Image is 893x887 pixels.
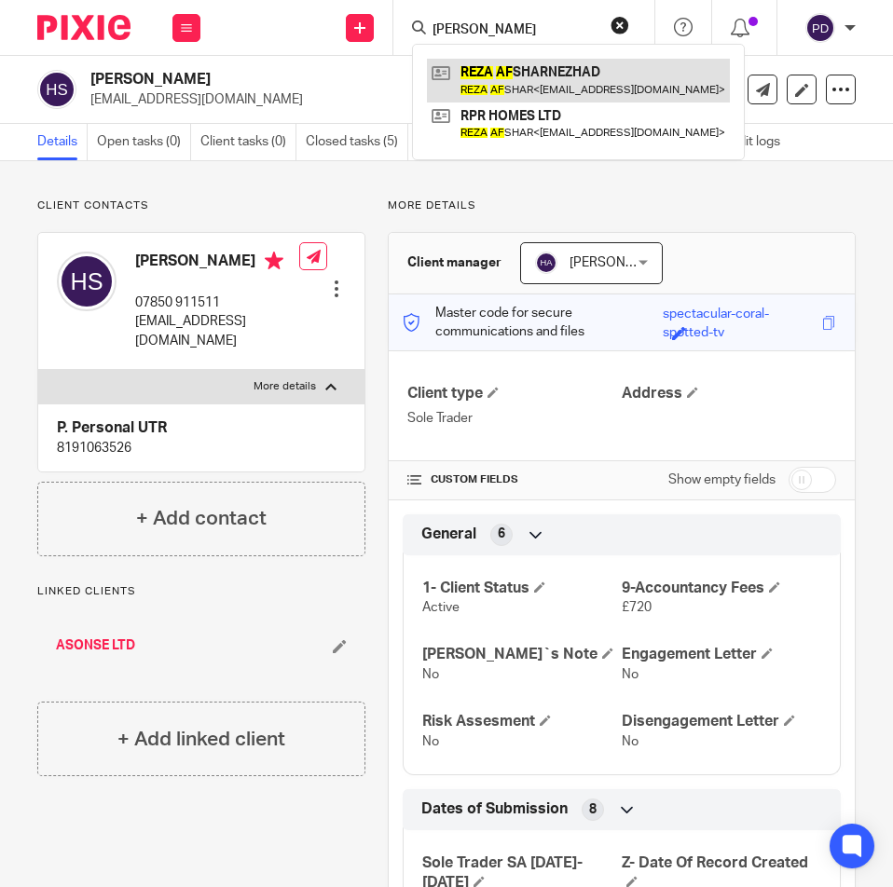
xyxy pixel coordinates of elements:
h4: [PERSON_NAME]`s Note [422,645,622,664]
p: More details [388,198,856,213]
span: Active [422,601,460,614]
h4: Client type [407,384,622,403]
h4: Disengagement Letter [622,712,821,731]
input: Search [431,22,598,39]
h4: P. Personal UTR [57,418,346,438]
a: Open tasks (0) [97,124,191,160]
h3: Client manager [407,253,501,272]
p: [EMAIL_ADDRESS][DOMAIN_NAME] [135,312,299,350]
h4: [PERSON_NAME] [135,252,299,275]
img: svg%3E [535,252,557,274]
img: svg%3E [57,252,117,311]
span: No [422,735,439,748]
p: Sole Trader [407,409,622,428]
h4: Address [622,384,836,403]
h4: CUSTOM FIELDS [407,472,622,487]
p: More details [254,379,316,394]
p: 07850 911511 [135,293,299,312]
p: Client contacts [37,198,365,213]
h4: + Add contact [136,504,267,533]
div: spectacular-coral-spotted-tv [663,305,817,326]
h4: Risk Assesment [422,712,622,731]
span: 8 [589,800,597,819]
img: Pixie [37,15,131,40]
p: Master code for secure communications and files [403,304,664,342]
span: 6 [498,525,505,543]
h4: + Add linked client [117,725,285,754]
h4: 9-Accountancy Fees [622,579,821,598]
a: Closed tasks (5) [306,124,408,160]
a: ASONSE LTD [56,636,135,655]
a: Details [37,124,88,160]
span: £720 [622,601,652,614]
span: No [622,735,639,748]
span: Dates of Submission [421,799,568,819]
p: Linked clients [37,584,365,599]
h4: Engagement Letter [622,645,821,664]
a: Audit logs [722,124,790,160]
h2: [PERSON_NAME] [90,70,500,89]
i: Primary [265,252,283,270]
img: svg%3E [805,13,835,43]
span: No [422,668,439,681]
p: [EMAIL_ADDRESS][DOMAIN_NAME] [90,90,602,109]
img: svg%3E [37,70,76,109]
a: Client tasks (0) [200,124,296,160]
button: Clear [611,16,629,34]
label: Show empty fields [668,471,776,489]
p: 8191063526 [57,439,346,457]
span: [PERSON_NAME] [570,256,672,269]
span: General [421,525,476,544]
h4: 1- Client Status [422,579,622,598]
span: No [622,668,639,681]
